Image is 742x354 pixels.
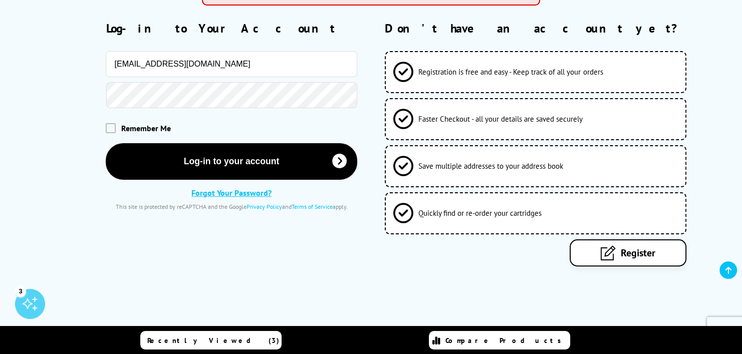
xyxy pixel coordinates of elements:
h2: Log-in to Your Account [106,21,357,36]
span: Registration is free and easy - Keep track of all your orders [418,67,603,77]
span: Quickly find or re-order your cartridges [418,208,542,218]
div: 3 [15,285,26,296]
span: Save multiple addresses to your address book [418,161,563,171]
span: Compare Products [445,336,567,345]
a: Privacy Policy [246,203,282,210]
input: Email [106,51,357,77]
a: Forgot Your Password? [191,188,272,198]
a: Terms of Service [292,203,333,210]
a: Compare Products [429,331,570,349]
span: Remember Me [121,123,170,133]
span: Recently Viewed (3) [147,336,280,345]
span: Register [621,246,655,259]
div: This site is protected by reCAPTCHA and the Google and apply. [106,203,357,210]
a: Recently Viewed (3) [140,331,282,349]
a: Register [570,239,686,266]
span: Faster Checkout - all your details are saved securely [418,114,583,124]
h2: Don't have an account yet? [385,21,719,36]
button: Log-in to your account [106,143,357,180]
